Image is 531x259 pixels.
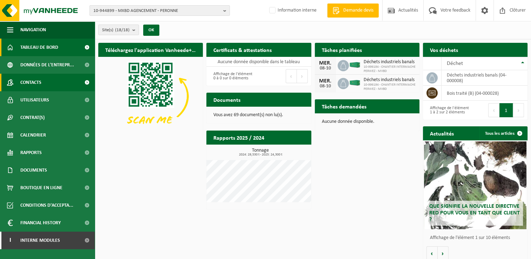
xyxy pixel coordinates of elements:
button: 10-944899 - MXBD AGENCEMENT - PERONNE [89,5,230,16]
img: HK-XC-40-GN-00 [349,80,361,86]
span: Calendrier [20,126,46,144]
span: Déchets industriels banals [364,59,416,65]
a: Consulter les rapports [250,144,311,158]
img: HK-XC-40-GN-00 [349,62,361,68]
div: 08-10 [318,66,332,71]
span: Que signifie la nouvelle directive RED pour vous en tant que client ? [429,204,520,223]
button: Previous [488,103,499,117]
h2: Documents [206,93,247,106]
button: Next [513,103,524,117]
span: Contacts [20,74,41,91]
td: bois traité (B) (04-000028) [442,86,527,101]
span: Navigation [20,21,46,39]
p: Aucune donnée disponible. [322,119,412,124]
div: Affichage de l'élément 1 à 2 sur 2 éléments [426,102,472,118]
button: OK [143,25,159,36]
count: (18/18) [115,28,130,32]
span: Documents [20,161,47,179]
div: 08-10 [318,84,332,89]
span: Utilisateurs [20,91,49,109]
div: MER. [318,78,332,84]
label: Information interne [268,5,317,16]
span: 2024: 29,530 t - 2025: 24,300 t [210,153,311,157]
button: Next [297,69,308,83]
h2: Rapports 2025 / 2024 [206,131,271,144]
button: Previous [286,69,297,83]
span: Déchets industriels banals [364,77,416,83]
span: Conditions d'accepta... [20,197,73,214]
span: Boutique en ligne [20,179,62,197]
h2: Actualités [423,126,461,140]
span: Site(s) [102,25,130,35]
span: I [7,232,13,249]
span: Rapports [20,144,42,161]
span: Contrat(s) [20,109,45,126]
p: Affichage de l'élément 1 sur 10 éléments [430,235,524,240]
a: Demande devis [327,4,379,18]
span: Financial History [20,214,61,232]
h2: Tâches planifiées [315,43,369,57]
span: Données de l'entrepr... [20,56,74,74]
span: Demande devis [341,7,375,14]
button: Site(s)(18/18) [98,25,139,35]
a: Tous les articles [479,126,527,140]
a: Que signifie la nouvelle directive RED pour vous en tant que client ? [424,141,526,229]
img: Download de VHEPlus App [98,57,203,135]
td: Aucune donnée disponible dans le tableau [206,57,311,67]
span: 10-996194 - CHANTIER INTERMACHE PERWEZ - MXBD [364,65,416,73]
td: déchets industriels banals (04-000008) [442,70,527,86]
h2: Téléchargez l'application Vanheede+ maintenant! [98,43,203,57]
span: 10-944899 - MXBD AGENCEMENT - PERONNE [93,6,220,16]
span: Déchet [447,61,463,66]
h3: Tonnage [210,148,311,157]
span: Interne modules [20,232,60,249]
span: 10-996194 - CHANTIER INTERMACHE PERWEZ - MXBD [364,83,416,91]
span: Tableau de bord [20,39,58,56]
button: 1 [499,103,513,117]
div: MER. [318,60,332,66]
div: Affichage de l'élément 0 à 0 sur 0 éléments [210,68,255,84]
h2: Tâches demandées [315,99,373,113]
h2: Certificats & attestations [206,43,279,57]
p: Vous avez 69 document(s) non lu(s). [213,113,304,118]
h2: Vos déchets [423,43,465,57]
